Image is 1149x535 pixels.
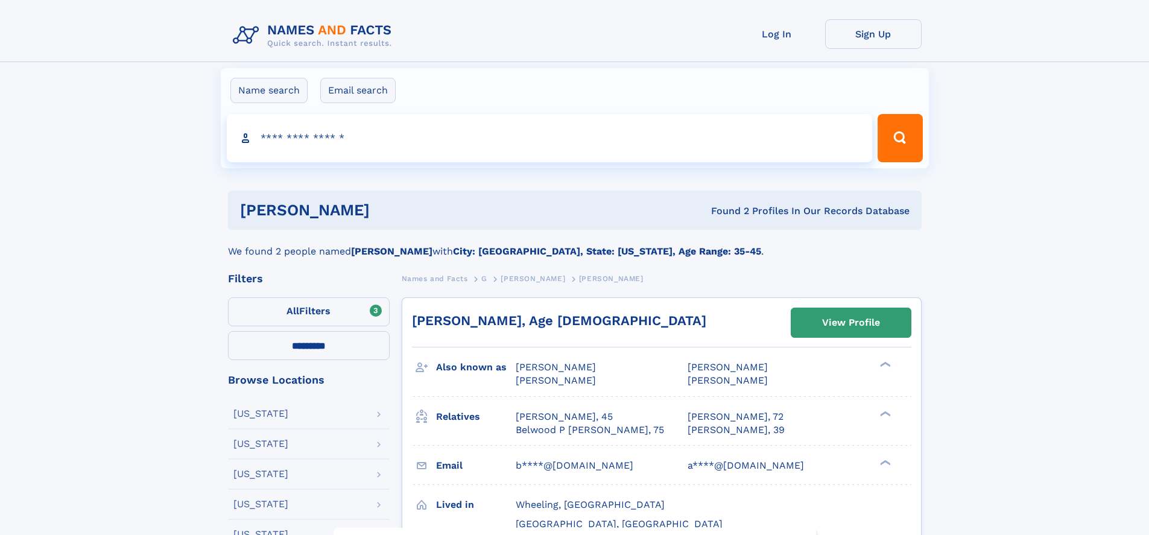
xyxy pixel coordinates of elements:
[877,361,891,369] div: ❯
[877,410,891,417] div: ❯
[516,410,613,423] a: [PERSON_NAME], 45
[729,19,825,49] a: Log In
[436,407,516,427] h3: Relatives
[481,274,487,283] span: G
[233,439,288,449] div: [US_STATE]
[822,309,880,337] div: View Profile
[688,410,783,423] a: [PERSON_NAME], 72
[791,308,911,337] a: View Profile
[320,78,396,103] label: Email search
[453,245,761,257] b: City: [GEOGRAPHIC_DATA], State: [US_STATE], Age Range: 35-45
[688,423,785,437] a: [PERSON_NAME], 39
[540,204,910,218] div: Found 2 Profiles In Our Records Database
[516,361,596,373] span: [PERSON_NAME]
[228,297,390,326] label: Filters
[501,274,565,283] span: [PERSON_NAME]
[516,499,665,510] span: Wheeling, [GEOGRAPHIC_DATA]
[877,458,891,466] div: ❯
[402,271,468,286] a: Names and Facts
[516,423,664,437] a: Belwood P [PERSON_NAME], 75
[233,499,288,509] div: [US_STATE]
[351,245,432,257] b: [PERSON_NAME]
[688,375,768,386] span: [PERSON_NAME]
[481,271,487,286] a: G
[878,114,922,162] button: Search Button
[228,273,390,284] div: Filters
[688,361,768,373] span: [PERSON_NAME]
[579,274,644,283] span: [PERSON_NAME]
[436,495,516,515] h3: Lived in
[501,271,565,286] a: [PERSON_NAME]
[233,469,288,479] div: [US_STATE]
[516,375,596,386] span: [PERSON_NAME]
[286,305,299,317] span: All
[227,114,873,162] input: search input
[228,230,922,259] div: We found 2 people named with .
[516,518,723,530] span: [GEOGRAPHIC_DATA], [GEOGRAPHIC_DATA]
[228,19,402,52] img: Logo Names and Facts
[228,375,390,385] div: Browse Locations
[436,357,516,378] h3: Also known as
[240,203,540,218] h1: [PERSON_NAME]
[825,19,922,49] a: Sign Up
[436,455,516,476] h3: Email
[230,78,308,103] label: Name search
[233,409,288,419] div: [US_STATE]
[412,313,706,328] a: [PERSON_NAME], Age [DEMOGRAPHIC_DATA]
